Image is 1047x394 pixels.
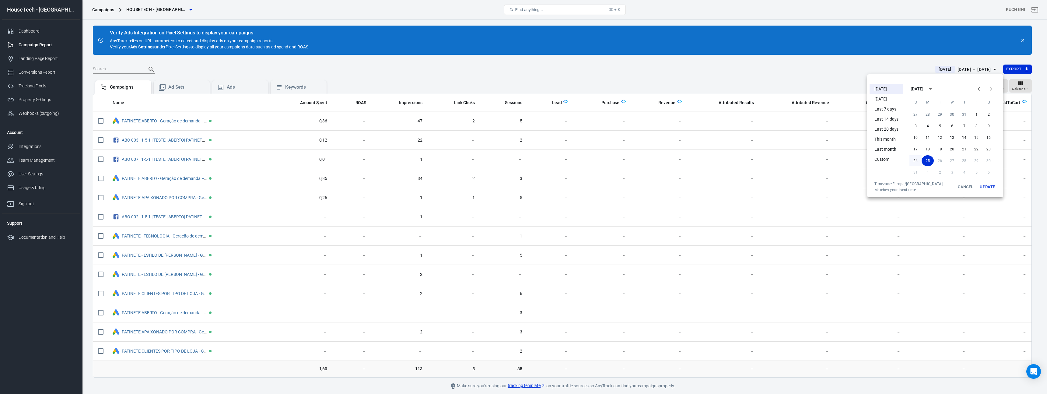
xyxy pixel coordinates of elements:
span: Friday [971,96,982,108]
button: 28 [922,109,934,120]
button: 29 [934,109,946,120]
button: 6 [946,121,958,132]
button: 17 [909,144,922,155]
button: 3 [909,121,922,132]
span: Saturday [983,96,994,108]
span: Monday [922,96,933,108]
button: 21 [958,144,970,155]
button: 16 [982,132,995,143]
button: 18 [922,144,934,155]
button: 25 [922,155,934,166]
button: Update [978,181,997,192]
li: Last month [870,144,903,154]
button: 19 [934,144,946,155]
button: 9 [982,121,995,132]
li: [DATE] [870,84,903,94]
button: 1 [970,109,982,120]
li: Last 28 days [870,124,903,134]
button: 15 [970,132,982,143]
span: Tuesday [934,96,945,108]
button: 10 [909,132,922,143]
div: Open Intercom Messenger [1026,364,1041,379]
button: 7 [958,121,970,132]
button: 13 [946,132,958,143]
li: This month [870,134,903,144]
li: Custom [870,154,903,164]
li: [DATE] [870,94,903,104]
button: Previous month [973,83,985,95]
button: 20 [946,144,958,155]
button: 23 [982,144,995,155]
button: 30 [946,109,958,120]
button: 11 [922,132,934,143]
span: Sunday [910,96,921,108]
button: 27 [909,109,922,120]
button: 31 [958,109,970,120]
button: 14 [958,132,970,143]
button: 12 [934,132,946,143]
button: 22 [970,144,982,155]
button: 4 [922,121,934,132]
button: 2 [982,109,995,120]
button: 5 [934,121,946,132]
button: calendar view is open, switch to year view [925,84,936,94]
button: 24 [909,155,922,166]
button: Cancel [956,181,975,192]
span: Wednesday [947,96,958,108]
span: Thursday [959,96,970,108]
div: Timezone: Europe/[GEOGRAPHIC_DATA] [874,181,943,186]
button: 8 [970,121,982,132]
li: Last 14 days [870,114,903,124]
li: Last 7 days [870,104,903,114]
div: [DATE] [911,86,923,92]
span: Matches your local time [874,188,943,192]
